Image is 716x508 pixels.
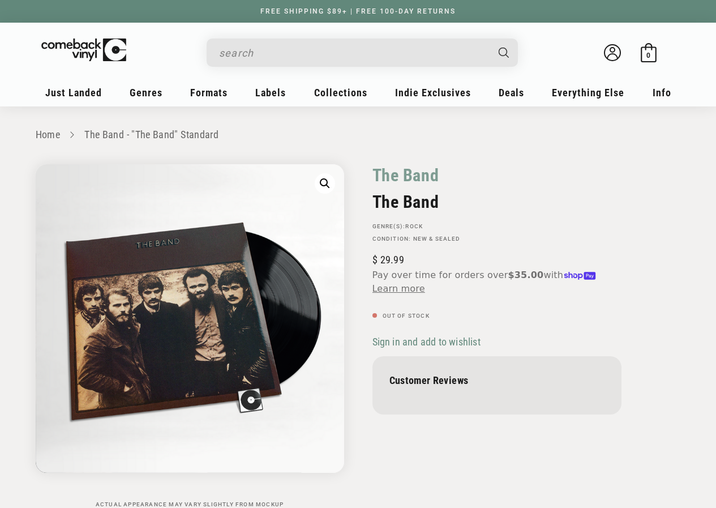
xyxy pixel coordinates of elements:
span: Formats [190,87,228,99]
span: Sign in and add to wishlist [372,336,481,348]
button: Search [488,39,519,67]
span: $ [372,254,378,266]
p: Actual appearance may vary slightly from mockup [36,501,344,508]
input: search [219,41,487,65]
p: Out of stock [372,313,621,319]
span: Just Landed [45,87,102,99]
p: Condition: New & Sealed [372,236,621,242]
span: Deals [499,87,524,99]
a: The Band - "The Band" Standard [84,129,218,140]
span: Genres [130,87,162,99]
span: Indie Exclusives [395,87,471,99]
span: Everything Else [552,87,624,99]
h2: The Band [372,192,621,212]
div: Search [207,39,518,67]
span: 0 [646,51,650,59]
span: Labels [255,87,286,99]
span: 29.99 [372,254,404,266]
button: Sign in and add to wishlist [372,335,484,348]
a: Home [36,129,60,140]
a: The Band [372,164,439,186]
p: Customer Reviews [389,374,604,386]
nav: breadcrumbs [36,127,681,143]
p: GENRE(S): [372,223,621,230]
a: Rock [405,223,423,229]
a: FREE SHIPPING $89+ | FREE 100-DAY RETURNS [249,7,467,15]
span: Info [653,87,671,99]
media-gallery: Gallery Viewer [36,164,344,508]
span: Collections [314,87,367,99]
